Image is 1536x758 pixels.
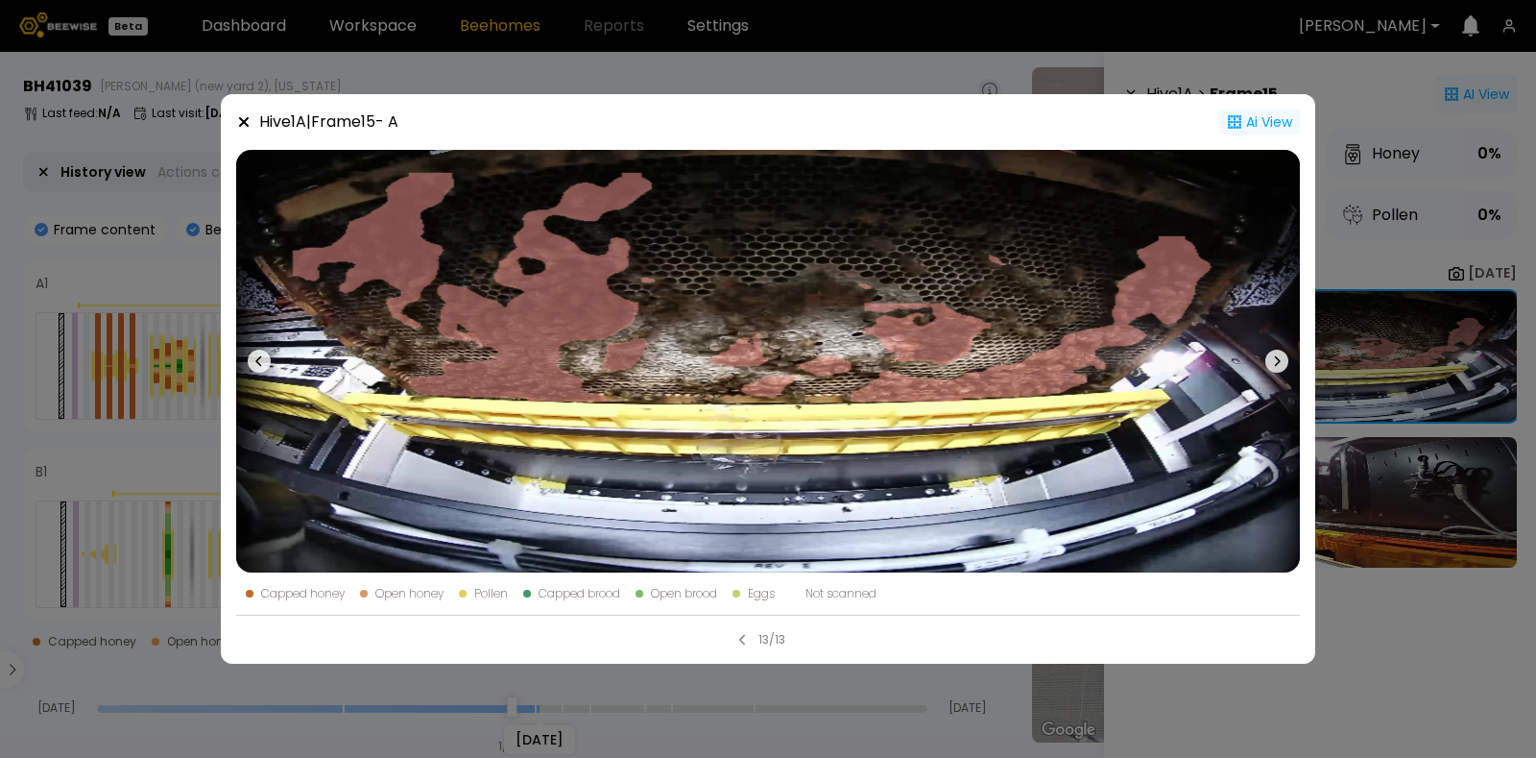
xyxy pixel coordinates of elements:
div: Open brood [651,588,717,599]
div: 13/13 [758,631,785,648]
div: Open honey [375,588,444,599]
div: Capped honey [261,588,345,599]
div: Eggs [748,588,775,599]
div: Ai View [1219,110,1300,134]
strong: Frame 15 [311,110,375,133]
div: Hive 1 A | [259,110,398,134]
div: Pollen [474,588,508,599]
div: Capped brood [539,588,620,599]
img: 20250815_121524_-0700-a-738-front-41039-XXXX6l3b.jpg [236,150,1300,573]
span: - A [375,110,398,133]
div: Not scanned [805,588,876,599]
